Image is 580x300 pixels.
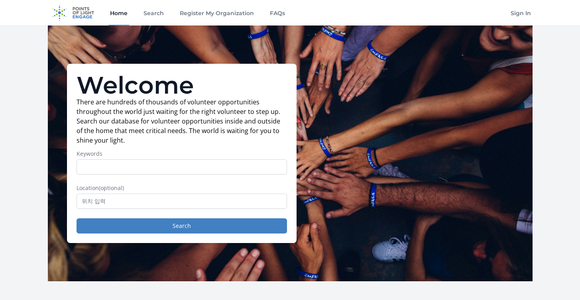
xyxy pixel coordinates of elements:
[77,184,287,192] label: Location
[77,218,287,233] button: Search
[77,194,287,209] input: 위치 입력
[77,97,287,145] p: There are hundreds of thousands of volunteer opportunities throughout the world just waiting for ...
[77,73,287,97] h1: Welcome
[99,184,124,192] span: (optional)
[77,150,287,158] label: Keywords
